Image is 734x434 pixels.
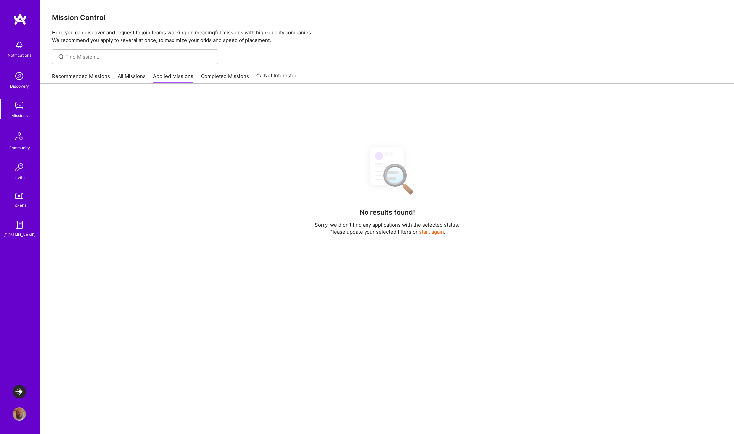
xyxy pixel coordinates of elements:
[13,161,26,174] img: Invite
[201,73,249,84] a: Completed Missions
[118,73,146,84] a: All Missions
[52,13,722,22] h3: Mission Control
[13,218,26,231] img: guide book
[65,53,213,60] input: Find Mission...
[360,208,415,216] h4: No results found!
[9,144,30,151] div: Community
[52,29,722,44] p: Here you can discover and request to join teams working on meaningful missions with high-quality ...
[256,72,298,84] a: Not Interested
[57,53,65,61] i: icon SearchGrey
[13,38,26,52] img: bell
[13,407,26,421] img: User Avatar
[13,385,26,398] img: LaunchDarkly: Backend and Fullstack Support
[3,231,36,238] div: [DOMAIN_NAME]
[359,141,415,199] img: No Results
[10,83,29,90] div: Discovery
[419,228,444,235] button: start again
[315,228,459,235] p: Please update your selected filters or .
[13,69,26,83] img: discovery
[13,13,27,25] img: logo
[11,407,28,421] a: User Avatar
[15,193,23,199] img: tokens
[11,385,28,398] a: LaunchDarkly: Backend and Fullstack Support
[11,128,27,144] img: Community
[315,221,459,228] p: Sorry, we didn't find any applications with the selected status.
[13,202,26,209] div: Tokens
[8,52,31,59] div: Notifications
[153,73,193,84] a: Applied Missions
[11,112,28,119] div: Missions
[13,99,26,112] img: teamwork
[52,73,110,84] a: Recommended Missions
[14,174,25,181] div: Invite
